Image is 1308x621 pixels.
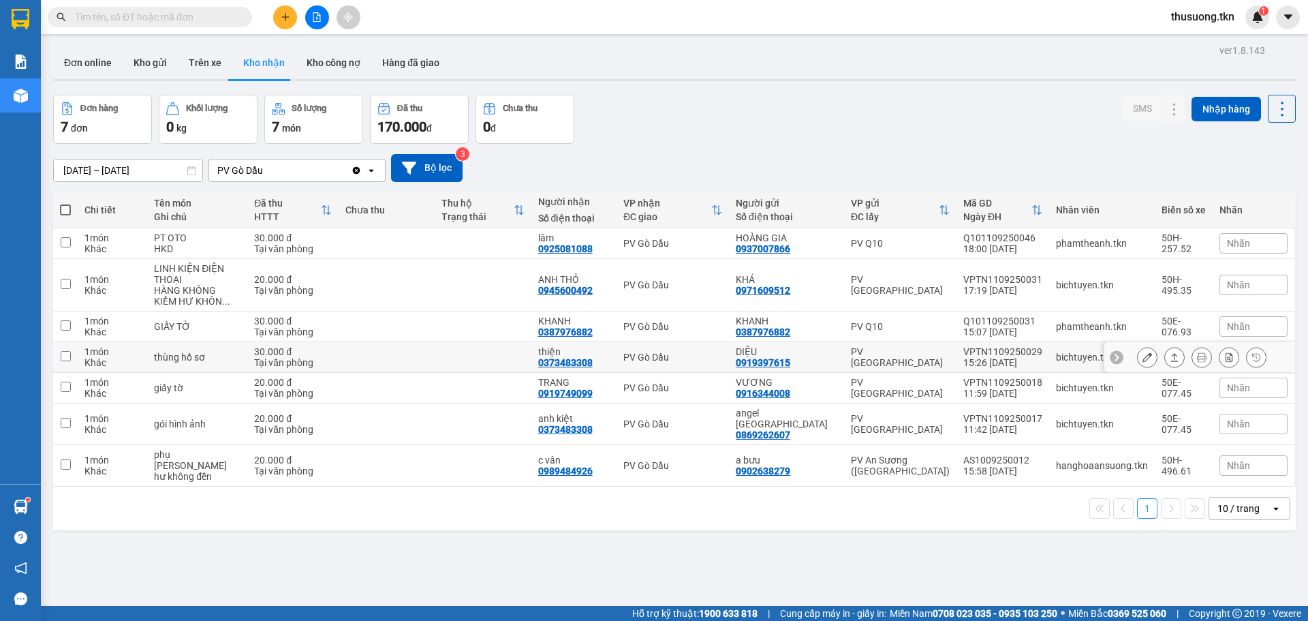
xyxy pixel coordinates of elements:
[1164,347,1185,367] div: Giao hàng
[14,562,27,575] span: notification
[159,95,258,144] button: Khối lượng0kg
[1162,413,1206,435] div: 50E-077.45
[538,424,593,435] div: 0373483308
[296,46,371,79] button: Kho công nợ
[282,123,301,134] span: món
[54,160,202,181] input: Select a date range.
[538,243,593,254] div: 0925081088
[890,606,1057,621] span: Miền Nam
[254,424,332,435] div: Tại văn phòng
[1056,419,1148,429] div: bichtuyen.tkn
[623,352,722,363] div: PV Gò Dầu
[154,285,240,307] div: HÀNG KHÔNG KIỂM HƯ KHÔNG ĐỀN
[1160,8,1245,25] span: thusuong.tkn
[851,211,939,222] div: ĐC lấy
[963,377,1042,388] div: VPTN1109250018
[377,119,426,135] span: 170.000
[154,232,240,243] div: PT OTO
[123,46,178,79] button: Kho gửi
[84,285,140,296] div: Khác
[851,413,950,435] div: PV [GEOGRAPHIC_DATA]
[736,232,837,243] div: HOÀNG GIA
[1056,205,1148,215] div: Nhân viên
[963,455,1042,466] div: AS1009250012
[53,46,123,79] button: Đơn online
[736,285,790,296] div: 0971609512
[154,471,240,482] div: hư không đền
[84,232,140,243] div: 1 món
[178,46,232,79] button: Trên xe
[254,211,321,222] div: HTTT
[538,232,610,243] div: lâm
[345,205,428,215] div: Chưa thu
[1219,205,1288,215] div: Nhãn
[247,192,339,228] th: Toggle SortBy
[963,211,1031,222] div: Ngày ĐH
[1056,460,1148,471] div: hanghoaansuong.tkn
[1056,352,1148,363] div: bichtuyen.tkn
[391,154,463,182] button: Bộ lọc
[254,377,332,388] div: 20.000 đ
[1227,238,1250,249] span: Nhãn
[1056,238,1148,249] div: phamtheanh.tkn
[1227,460,1250,471] span: Nhãn
[963,413,1042,424] div: VPTN1109250017
[1061,611,1065,616] span: ⚪️
[623,460,722,471] div: PV Gò Dầu
[14,55,28,69] img: solution-icon
[366,165,377,176] svg: open
[617,192,729,228] th: Toggle SortBy
[166,119,174,135] span: 0
[490,123,496,134] span: đ
[963,274,1042,285] div: VPTN1109250031
[53,95,152,144] button: Đơn hàng7đơn
[736,327,790,337] div: 0387976882
[1232,609,1242,618] span: copyright
[844,192,956,228] th: Toggle SortBy
[851,455,950,476] div: PV An Sương ([GEOGRAPHIC_DATA])
[851,198,939,209] div: VP gửi
[75,10,236,25] input: Tìm tên, số ĐT hoặc mã đơn
[435,192,531,228] th: Toggle SortBy
[538,346,610,357] div: thiện
[84,357,140,368] div: Khác
[736,274,837,285] div: KHÁ
[12,9,29,29] img: logo-vxr
[264,95,363,144] button: Số lượng7món
[1122,96,1163,121] button: SMS
[176,123,187,134] span: kg
[370,95,469,144] button: Đã thu170.000đ
[154,211,240,222] div: Ghi chú
[851,321,950,332] div: PV Q10
[84,316,140,327] div: 1 món
[254,455,332,466] div: 20.000 đ
[1259,6,1268,16] sup: 1
[154,419,240,429] div: gói hình ảnh
[1227,321,1250,332] span: Nhãn
[736,429,790,440] div: 0869262607
[154,243,240,254] div: HKD
[254,316,332,327] div: 30.000 đ
[254,243,332,254] div: Tại văn phòng
[538,274,610,285] div: ANH THỎ
[1162,232,1206,254] div: 50H-257.52
[1251,11,1264,23] img: icon-new-feature
[1271,503,1281,514] svg: open
[963,243,1042,254] div: 18:00 [DATE]
[154,382,240,393] div: giấy tờ
[84,346,140,357] div: 1 món
[1282,11,1294,23] span: caret-down
[963,346,1042,357] div: VPTN1109250029
[538,327,593,337] div: 0387976882
[538,455,610,466] div: c vân
[254,388,332,399] div: Tại văn phòng
[1162,377,1206,399] div: 50E-077.45
[1056,382,1148,393] div: bichtuyen.tkn
[623,211,711,222] div: ĐC giao
[623,279,722,290] div: PV Gò Dầu
[736,377,837,388] div: VƯƠNG
[768,606,770,621] span: |
[780,606,886,621] span: Cung cấp máy in - giấy in:
[963,466,1042,476] div: 15:58 [DATE]
[963,357,1042,368] div: 15:26 [DATE]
